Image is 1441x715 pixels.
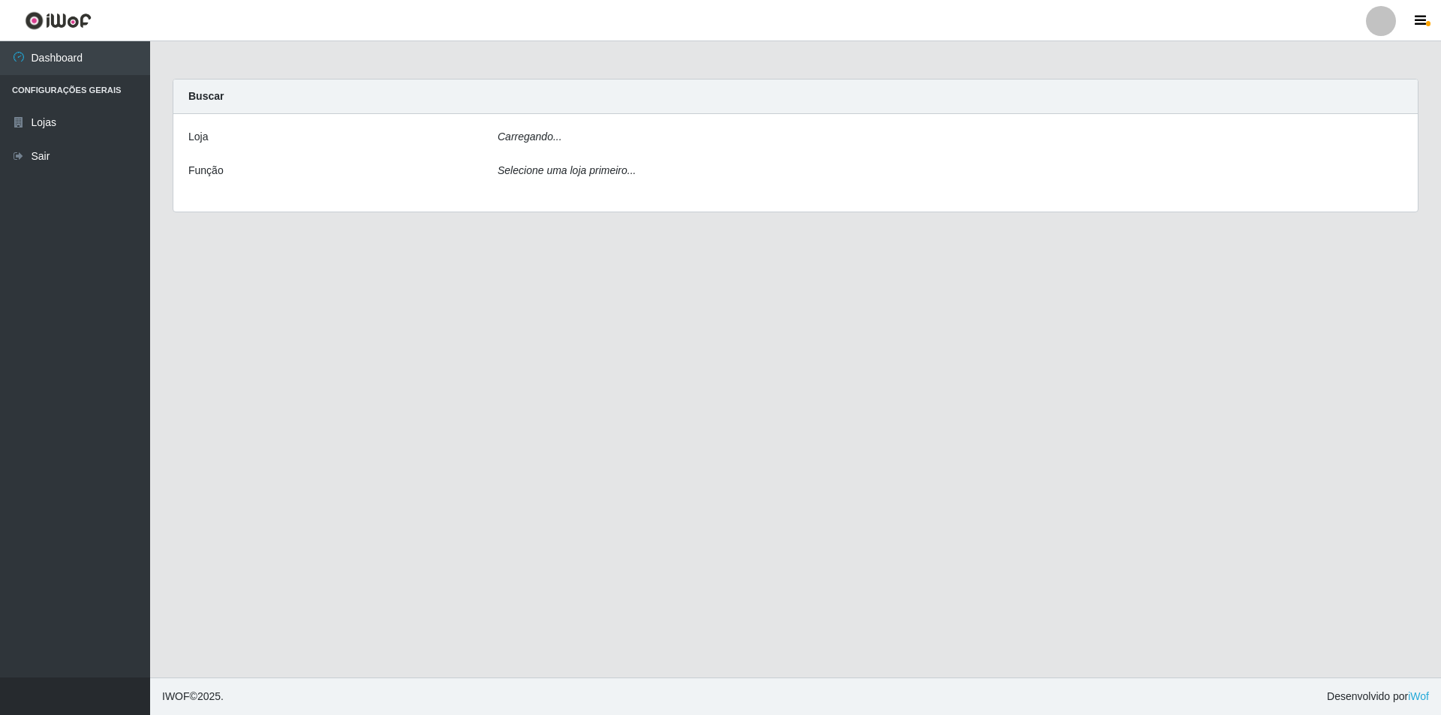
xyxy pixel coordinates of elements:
label: Função [188,163,224,179]
span: IWOF [162,690,190,702]
label: Loja [188,129,208,145]
i: Selecione uma loja primeiro... [498,164,636,176]
a: iWof [1408,690,1429,702]
span: © 2025 . [162,689,224,704]
span: Desenvolvido por [1327,689,1429,704]
strong: Buscar [188,90,224,102]
i: Carregando... [498,131,562,143]
img: CoreUI Logo [25,11,92,30]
